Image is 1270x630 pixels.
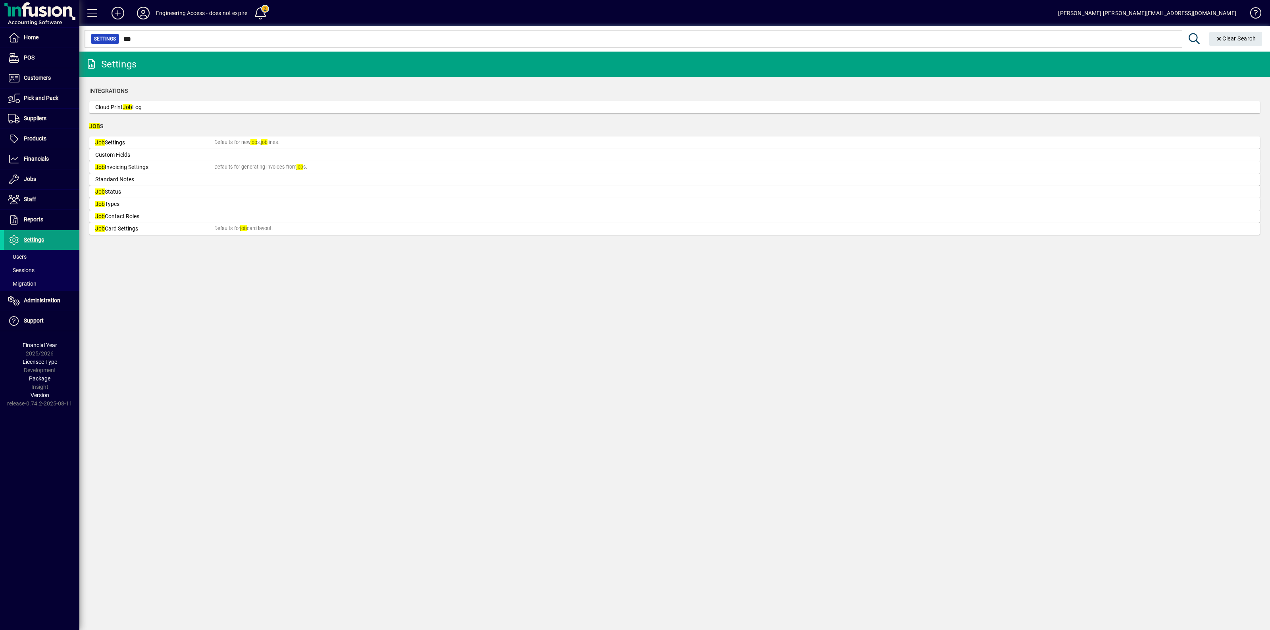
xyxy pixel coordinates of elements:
[95,138,214,147] div: Settings
[89,101,1260,113] a: Cloud PrintJobLog
[8,267,35,273] span: Sessions
[89,123,100,129] em: Job
[4,311,79,331] a: Support
[4,250,79,263] a: Users
[1216,35,1256,42] span: Clear Search
[4,68,79,88] a: Customers
[4,129,79,149] a: Products
[24,297,60,303] span: Administration
[89,223,1260,235] a: JobCard SettingsDefaults forjobcard layout.
[1209,32,1262,46] button: Clear
[89,149,1260,161] a: Custom Fields
[95,103,214,111] div: Cloud Print Log
[8,254,27,260] span: Users
[95,225,214,233] div: Card Settings
[261,139,267,145] em: job
[4,190,79,209] a: Staff
[95,163,214,171] div: Invoicing Settings
[89,88,128,94] span: Integrations
[131,6,156,20] button: Profile
[89,173,1260,186] a: Standard Notes
[95,139,105,146] em: Job
[214,225,273,232] div: Defaults for card layout.
[4,277,79,290] a: Migration
[214,139,279,146] div: Defaults for new s, lines.
[4,263,79,277] a: Sessions
[95,200,214,208] div: Types
[95,213,105,219] em: Job
[24,115,46,121] span: Suppliers
[89,186,1260,198] a: JobStatus
[95,188,105,195] em: Job
[95,225,105,232] em: Job
[31,392,49,398] span: Version
[24,135,46,142] span: Products
[95,151,214,159] div: Custom Fields
[1058,7,1236,19] div: [PERSON_NAME] [PERSON_NAME][EMAIL_ADDRESS][DOMAIN_NAME]
[240,225,247,231] em: job
[24,216,43,223] span: Reports
[95,212,214,221] div: Contact Roles
[89,210,1260,223] a: JobContact Roles
[214,163,307,171] div: Defaults for generating invoices from s.
[4,28,79,48] a: Home
[4,48,79,68] a: POS
[4,291,79,311] a: Administration
[24,54,35,61] span: POS
[89,136,1260,149] a: JobSettingsDefaults for newjobs,joblines.
[24,95,58,101] span: Pick and Pack
[95,164,105,170] em: Job
[250,139,257,145] em: job
[23,359,57,365] span: Licensee Type
[296,164,303,170] em: job
[156,7,247,19] div: Engineering Access - does not expire
[24,34,38,40] span: Home
[89,123,103,129] span: s
[24,196,36,202] span: Staff
[4,88,79,108] a: Pick and Pack
[24,236,44,243] span: Settings
[4,109,79,129] a: Suppliers
[24,156,49,162] span: Financials
[4,149,79,169] a: Financials
[95,175,214,184] div: Standard Notes
[24,75,51,81] span: Customers
[24,176,36,182] span: Jobs
[8,280,37,287] span: Migration
[29,375,50,382] span: Package
[85,58,137,71] div: Settings
[89,198,1260,210] a: JobTypes
[95,188,214,196] div: Status
[105,6,131,20] button: Add
[24,317,44,324] span: Support
[4,210,79,230] a: Reports
[89,161,1260,173] a: JobInvoicing SettingsDefaults for generating invoices fromjobs.
[94,35,116,43] span: Settings
[23,342,57,348] span: Financial Year
[4,169,79,189] a: Jobs
[1244,2,1260,27] a: Knowledge Base
[123,104,132,110] em: Job
[95,201,105,207] em: Job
